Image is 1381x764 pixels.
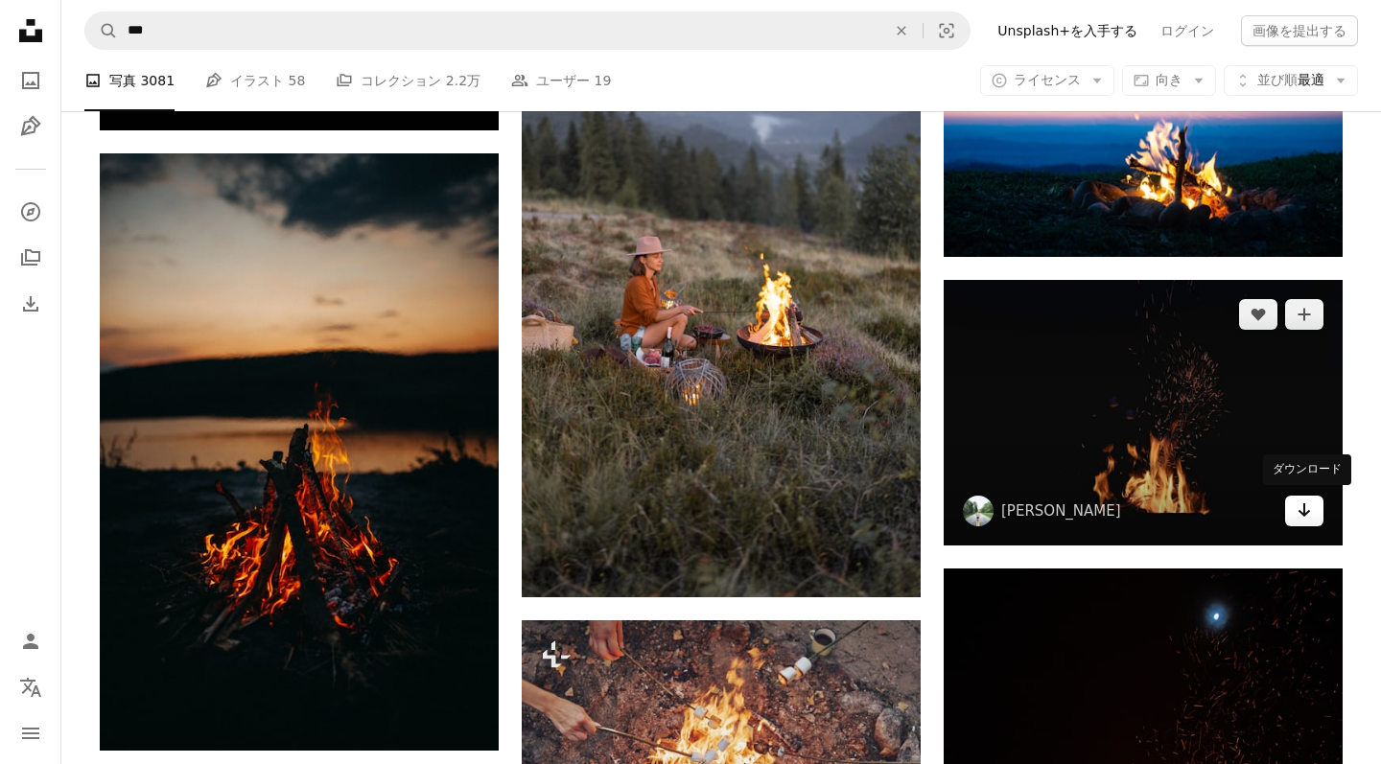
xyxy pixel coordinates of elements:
[1241,15,1358,46] button: 画像を提出する
[1224,65,1358,96] button: 並び順最適
[12,285,50,323] a: ダウンロード履歴
[336,50,480,111] a: コレクション 2.2万
[84,12,971,50] form: サイト内でビジュアルを探す
[924,12,970,49] button: ビジュアル検索
[980,65,1114,96] button: ライセンス
[1285,299,1323,330] button: コレクションに追加する
[100,153,499,751] img: 夜の緑の野原での焚き火
[12,61,50,100] a: 写真
[944,33,1343,257] img: 焦点写真の焚き火
[12,239,50,277] a: コレクション
[522,289,921,307] a: 夕暮れ時に山でピクニックをして焚き火を楽しむ若い女性。自然の中での孤独と山の旅のコンセプト
[12,622,50,660] a: ログイン / 登録する
[205,50,305,111] a: イラスト 58
[944,404,1343,421] a: たき火
[1149,15,1226,46] a: ログイン
[1257,71,1324,90] span: 最適
[1122,65,1216,96] button: 向き
[289,70,306,91] span: 58
[12,193,50,231] a: 探す
[85,12,118,49] button: Unsplashで検索する
[100,443,499,460] a: 夜の緑の野原での焚き火
[986,15,1149,46] a: Unsplash+を入手する
[1001,501,1121,521] a: [PERSON_NAME]
[963,496,994,526] img: Isaac Wendlandのプロフィールを見る
[12,107,50,146] a: イラスト
[12,12,50,54] a: ホーム — Unsplash
[522,745,921,762] a: 屋外でキャンプをしながら焚き火でマシュマロを焼く若者の接写
[1263,454,1351,485] div: ダウンロード
[12,668,50,706] button: 言語
[1285,496,1323,526] a: ダウンロード
[944,136,1343,153] a: 焦点写真の焚き火
[944,280,1343,545] img: たき火
[880,12,923,49] button: 全てクリア
[511,50,611,111] a: ユーザー 19
[1257,72,1298,87] span: 並び順
[1239,299,1277,330] button: いいね！
[1156,72,1182,87] span: 向き
[1014,72,1081,87] span: ライセンス
[446,70,480,91] span: 2.2万
[12,714,50,752] button: メニュー
[595,70,612,91] span: 19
